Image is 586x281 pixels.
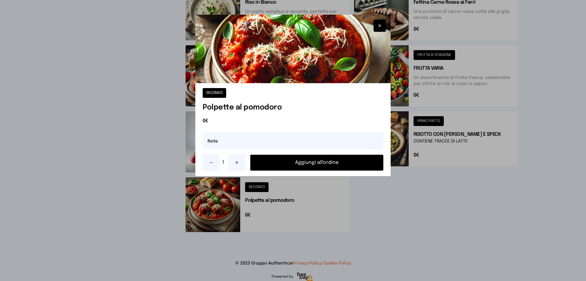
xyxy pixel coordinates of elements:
span: 1 [222,159,226,166]
span: 0€ [203,117,383,125]
img: Polpette al pomodoro [195,15,391,83]
button: SECONDO [203,88,226,98]
button: Aggiungi all'ordine [250,155,383,171]
h1: Polpette al pomodoro [203,103,383,113]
